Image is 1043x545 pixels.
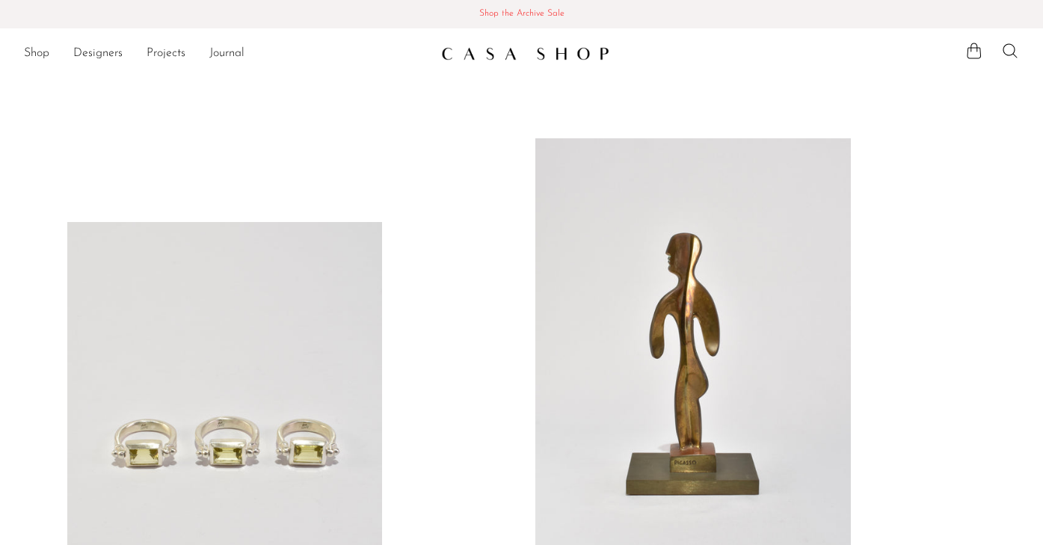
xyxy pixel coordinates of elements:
a: Designers [73,44,123,64]
a: Journal [209,44,244,64]
ul: NEW HEADER MENU [24,41,429,67]
span: Shop the Archive Sale [12,6,1031,22]
a: Shop [24,44,49,64]
nav: Desktop navigation [24,41,429,67]
a: Projects [147,44,185,64]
